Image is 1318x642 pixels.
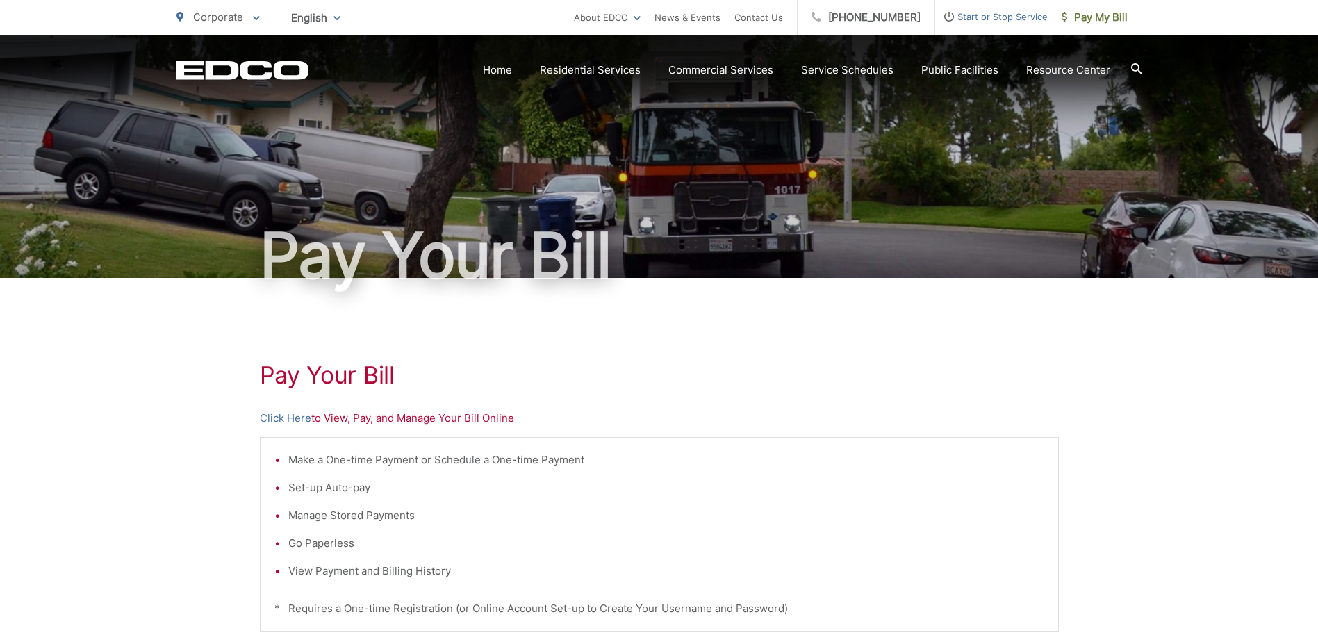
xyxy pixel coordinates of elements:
[288,452,1044,468] li: Make a One-time Payment or Schedule a One-time Payment
[176,221,1142,290] h1: Pay Your Bill
[288,563,1044,579] li: View Payment and Billing History
[176,60,308,80] a: EDCD logo. Return to the homepage.
[483,62,512,79] a: Home
[574,9,641,26] a: About EDCO
[1026,62,1110,79] a: Resource Center
[801,62,893,79] a: Service Schedules
[260,410,311,427] a: Click Here
[540,62,641,79] a: Residential Services
[1062,9,1128,26] span: Pay My Bill
[668,62,773,79] a: Commercial Services
[734,9,783,26] a: Contact Us
[274,600,1044,617] p: * Requires a One-time Registration (or Online Account Set-up to Create Your Username and Password)
[921,62,998,79] a: Public Facilities
[288,479,1044,496] li: Set-up Auto-pay
[260,361,1059,389] h1: Pay Your Bill
[193,10,243,24] span: Corporate
[288,535,1044,552] li: Go Paperless
[260,410,1059,427] p: to View, Pay, and Manage Your Bill Online
[281,6,351,30] span: English
[288,507,1044,524] li: Manage Stored Payments
[654,9,720,26] a: News & Events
